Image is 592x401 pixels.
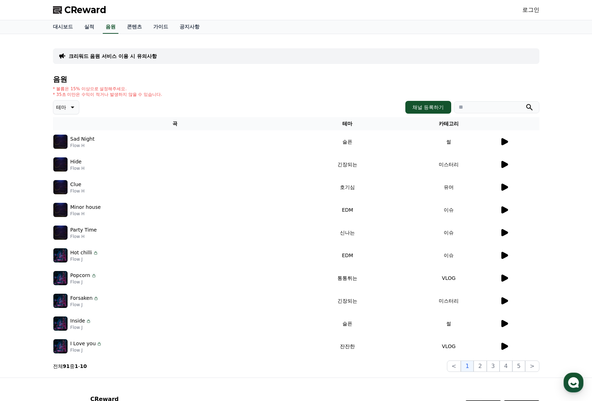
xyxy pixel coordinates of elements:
th: 카테고리 [398,117,500,130]
td: EDM [297,199,398,221]
p: Flow J [70,325,92,330]
td: 이슈 [398,244,500,267]
p: Party Time [70,226,97,234]
a: 로그인 [522,6,539,14]
p: Hide [70,158,82,166]
td: 썰 [398,130,500,153]
img: music [53,316,68,331]
img: music [53,339,68,353]
button: 2 [474,361,486,372]
td: 미스터리 [398,153,500,176]
td: VLOG [398,267,500,289]
a: 음원 [103,20,118,34]
td: 슬픈 [297,130,398,153]
td: 호기심 [297,176,398,199]
td: 유머 [398,176,500,199]
td: 잔잔한 [297,335,398,358]
a: 설정 [92,225,137,243]
a: 크리워드 음원 서비스 이용 시 유의사항 [69,53,157,60]
p: Flow J [70,279,97,285]
img: music [53,294,68,308]
button: < [447,361,461,372]
p: Flow H [70,234,97,239]
p: Flow H [70,143,95,148]
a: 가이드 [148,20,174,34]
button: 4 [500,361,512,372]
td: 썰 [398,312,500,335]
p: * 35초 미만은 수익이 적거나 발생하지 않을 수 있습니다. [53,92,162,97]
img: music [53,135,68,149]
img: music [53,226,68,240]
p: Hot chilli [70,249,92,256]
a: 대시보드 [47,20,79,34]
span: CReward [64,4,106,16]
h4: 음원 [53,75,539,83]
span: 설정 [110,236,118,242]
button: 5 [512,361,525,372]
p: Inside [70,317,85,325]
p: Minor house [70,204,101,211]
p: Flow H [70,211,101,217]
button: 1 [461,361,474,372]
p: Sad Night [70,135,95,143]
a: 공지사항 [174,20,205,34]
td: 신나는 [297,221,398,244]
a: 대화 [47,225,92,243]
a: 홈 [2,225,47,243]
p: Forsaken [70,294,93,302]
td: 통통튀는 [297,267,398,289]
th: 테마 [297,117,398,130]
th: 곡 [53,117,297,130]
p: Popcorn [70,272,90,279]
button: > [525,361,539,372]
strong: 91 [63,363,70,369]
p: Flow H [70,188,85,194]
p: Flow J [70,256,98,262]
button: 테마 [53,100,79,114]
p: Flow J [70,302,99,308]
p: Flow J [70,347,102,353]
p: Flow H [70,166,85,171]
strong: 1 [75,363,78,369]
span: 대화 [65,236,74,242]
img: music [53,271,68,285]
td: EDM [297,244,398,267]
a: 실적 [79,20,100,34]
button: 채널 등록하기 [405,101,451,114]
a: CReward [53,4,106,16]
img: music [53,203,68,217]
img: music [53,157,68,172]
img: music [53,248,68,262]
td: 긴장되는 [297,153,398,176]
a: 콘텐츠 [121,20,148,34]
td: 미스터리 [398,289,500,312]
p: Clue [70,181,81,188]
td: VLOG [398,335,500,358]
strong: 10 [80,363,87,369]
td: 이슈 [398,199,500,221]
td: 슬픈 [297,312,398,335]
img: music [53,180,68,194]
span: 홈 [22,236,27,242]
p: I Love you [70,340,96,347]
td: 긴장되는 [297,289,398,312]
button: 3 [487,361,500,372]
td: 이슈 [398,221,500,244]
p: 전체 중 - [53,363,87,370]
p: 테마 [56,102,66,112]
p: * 볼륨은 15% 이상으로 설정해주세요. [53,86,162,92]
